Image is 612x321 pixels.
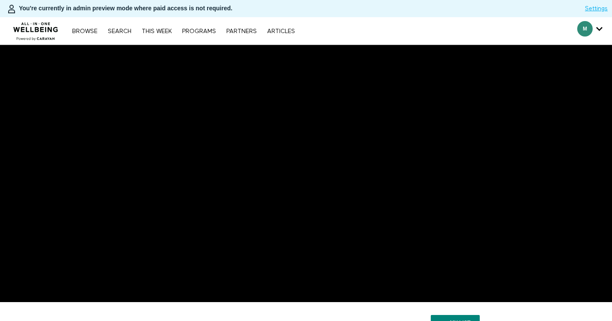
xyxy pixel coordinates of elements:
a: PROGRAMS [178,28,220,34]
nav: Primary [68,27,299,35]
a: THIS WEEK [137,28,176,34]
a: Search [104,28,136,34]
a: ARTICLES [263,28,299,34]
a: Settings [585,4,608,13]
img: person-bdfc0eaa9744423c596e6e1c01710c89950b1dff7c83b5d61d716cfd8139584f.svg [6,4,17,14]
img: CARAVAN [10,16,62,42]
a: PARTNERS [222,28,261,34]
a: Browse [68,28,102,34]
div: Secondary [571,17,609,45]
